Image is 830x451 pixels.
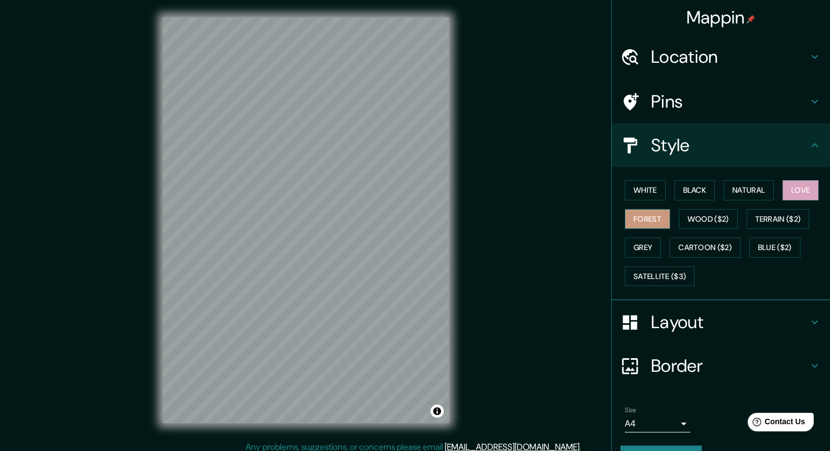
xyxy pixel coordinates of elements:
div: Pins [612,80,830,123]
button: Love [783,180,819,200]
div: Style [612,123,830,167]
canvas: Map [163,17,449,423]
h4: Mappin [686,7,756,28]
button: Forest [625,209,670,229]
h4: Style [651,134,808,156]
h4: Border [651,355,808,377]
div: Location [612,35,830,79]
button: Wood ($2) [679,209,738,229]
button: Blue ($2) [749,238,801,258]
button: Satellite ($3) [625,266,695,287]
h4: Layout [651,311,808,333]
button: Natural [724,180,774,200]
iframe: Help widget launcher [733,408,818,439]
h4: Location [651,46,808,68]
div: A4 [625,415,690,432]
button: Cartoon ($2) [670,238,741,258]
button: White [625,180,666,200]
button: Toggle attribution [431,405,444,418]
label: Size [625,406,636,415]
button: Black [674,180,715,200]
button: Grey [625,238,661,258]
div: Layout [612,300,830,344]
img: pin-icon.png [747,15,755,23]
h4: Pins [651,91,808,112]
div: Border [612,344,830,388]
button: Terrain ($2) [747,209,810,229]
